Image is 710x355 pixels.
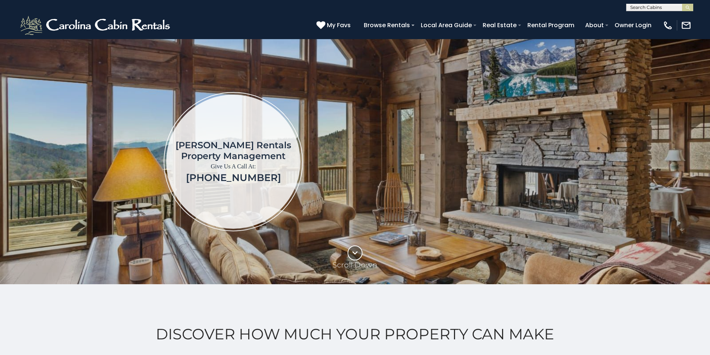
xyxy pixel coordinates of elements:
p: Scroll Down [332,260,378,269]
h1: [PERSON_NAME] Rentals Property Management [176,140,291,161]
a: Browse Rentals [360,19,414,32]
a: Real Estate [479,19,520,32]
a: Local Area Guide [417,19,476,32]
h2: Discover How Much Your Property Can Make [19,326,691,343]
a: Rental Program [524,19,578,32]
a: Owner Login [611,19,655,32]
span: My Favs [327,20,351,30]
img: mail-regular-white.png [681,20,691,31]
a: My Favs [316,20,353,30]
p: Give Us A Call At: [176,161,291,172]
a: About [581,19,608,32]
a: [PHONE_NUMBER] [186,172,281,184]
img: White-1-2.png [19,14,173,37]
img: phone-regular-white.png [663,20,673,31]
iframe: New Contact Form [423,61,666,262]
